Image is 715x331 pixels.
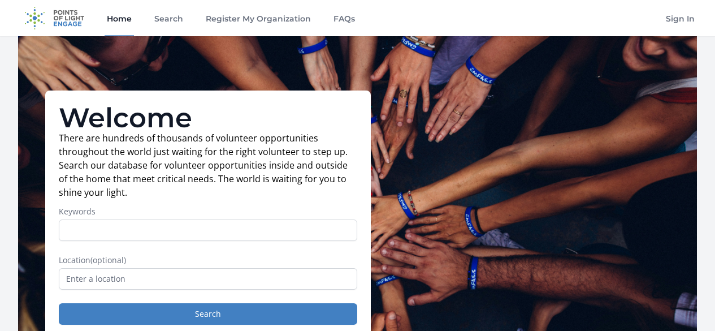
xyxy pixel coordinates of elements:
[59,255,357,266] label: Location
[59,268,357,290] input: Enter a location
[59,206,357,217] label: Keywords
[59,303,357,325] button: Search
[59,131,357,199] p: There are hundreds of thousands of volunteer opportunities throughout the world just waiting for ...
[90,255,126,265] span: (optional)
[59,104,357,131] h1: Welcome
